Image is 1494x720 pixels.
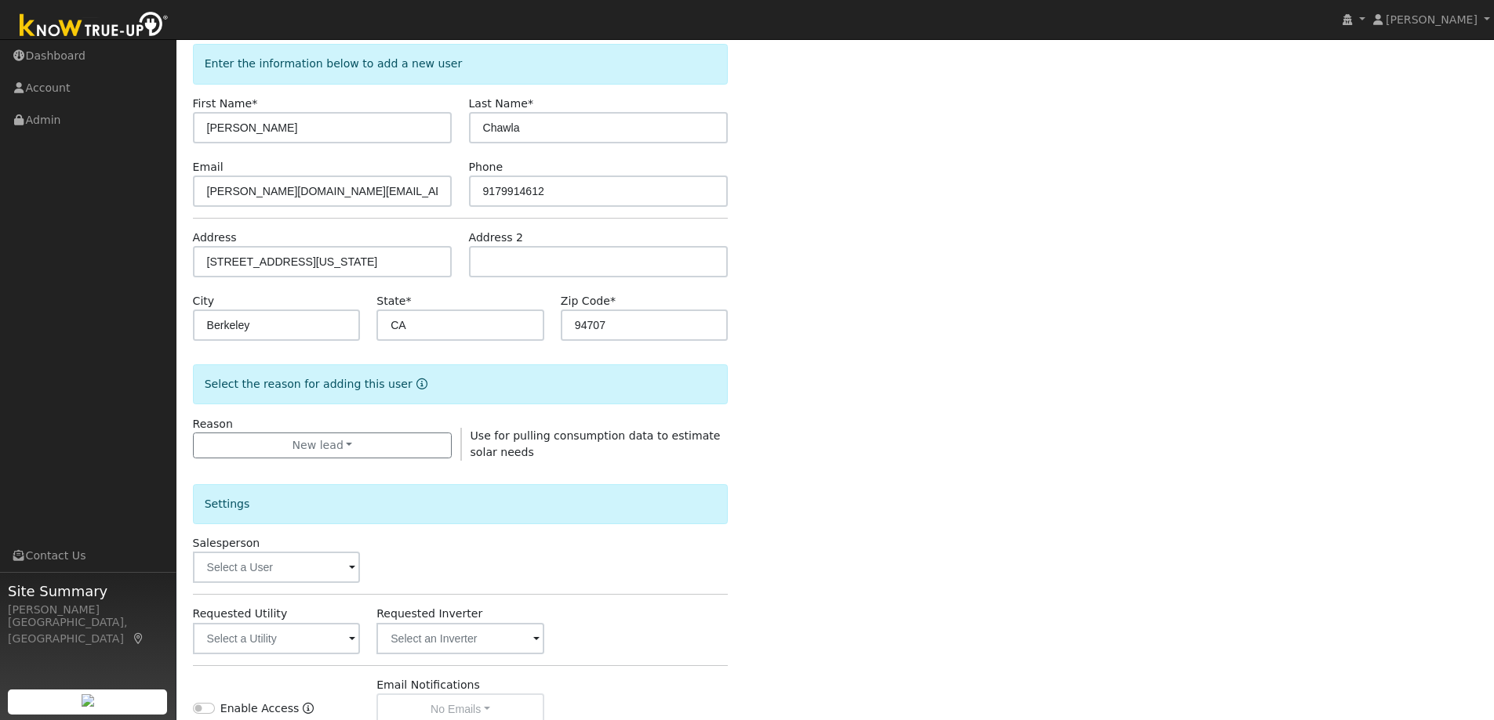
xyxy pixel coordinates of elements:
[193,416,233,432] label: Reason
[469,230,524,246] label: Address 2
[1386,13,1478,26] span: [PERSON_NAME]
[82,694,94,707] img: retrieve
[413,378,427,390] a: Reason for new user
[528,97,533,110] span: Required
[8,581,168,602] span: Site Summary
[8,602,168,618] div: [PERSON_NAME]
[193,96,258,112] label: First Name
[469,96,533,112] label: Last Name
[376,677,480,693] label: Email Notifications
[193,159,224,175] label: Email
[469,159,503,175] label: Phone
[193,535,260,552] label: Salesperson
[193,44,729,84] div: Enter the information below to add a new user
[376,623,544,654] input: Select an Inverter
[12,9,176,44] img: Know True-Up
[193,484,729,524] div: Settings
[193,432,453,459] button: New lead
[193,623,361,654] input: Select a Utility
[8,614,168,647] div: [GEOGRAPHIC_DATA], [GEOGRAPHIC_DATA]
[193,552,361,583] input: Select a User
[376,606,482,622] label: Requested Inverter
[561,293,616,309] label: Zip Code
[405,295,411,307] span: Required
[252,97,257,110] span: Required
[193,293,215,309] label: City
[193,606,288,622] label: Requested Utility
[132,632,146,645] a: Map
[193,230,237,246] label: Address
[471,429,721,458] span: Use for pulling consumption data to estimate solar needs
[376,293,411,309] label: State
[193,364,729,404] div: Select the reason for adding this user
[610,295,616,307] span: Required
[220,700,300,717] label: Enable Access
